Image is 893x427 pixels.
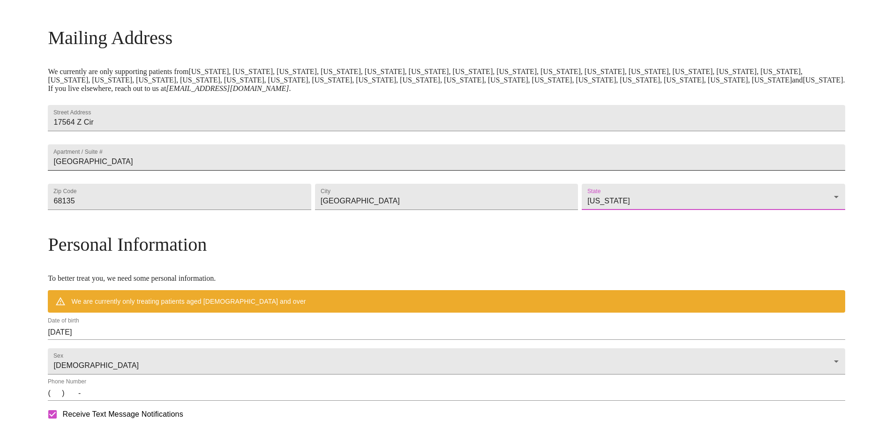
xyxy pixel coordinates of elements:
div: [US_STATE] [582,184,845,210]
h3: Mailing Address [48,27,845,49]
div: We are currently only treating patients aged [DEMOGRAPHIC_DATA] and over [71,293,306,310]
label: Phone Number [48,379,86,385]
p: We currently are only supporting patients from [US_STATE], [US_STATE], [US_STATE], [US_STATE], [U... [48,67,845,93]
p: To better treat you, we need some personal information. [48,274,845,283]
em: [EMAIL_ADDRESS][DOMAIN_NAME] [166,84,289,92]
label: Date of birth [48,318,79,324]
div: [DEMOGRAPHIC_DATA] [48,348,845,375]
span: Receive Text Message Notifications [62,409,183,420]
h3: Personal Information [48,233,845,255]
